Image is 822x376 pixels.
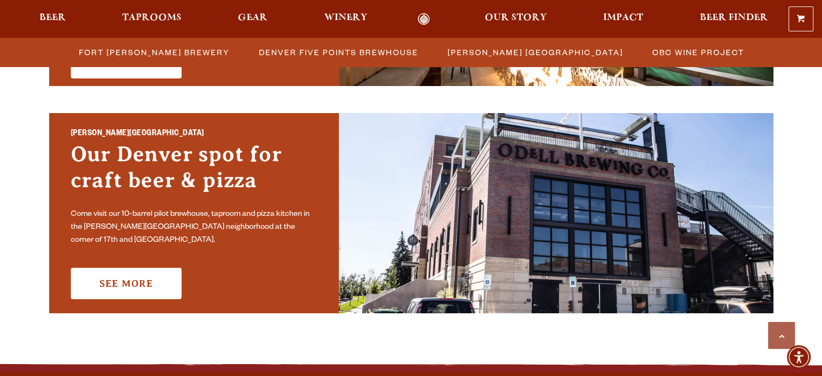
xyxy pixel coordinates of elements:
[478,13,554,25] a: Our Story
[71,127,317,141] h2: [PERSON_NAME][GEOGRAPHIC_DATA]
[339,113,773,313] img: Sloan’s Lake Brewhouse'
[71,208,317,247] p: Come visit our 10-barrel pilot brewhouse, taproom and pizza kitchen in the [PERSON_NAME][GEOGRAPH...
[122,14,182,22] span: Taprooms
[72,44,235,60] a: Fort [PERSON_NAME] Brewery
[252,44,424,60] a: Denver Five Points Brewhouse
[596,13,650,25] a: Impact
[115,13,189,25] a: Taprooms
[404,13,444,25] a: Odell Home
[485,14,547,22] span: Our Story
[447,44,623,60] span: [PERSON_NAME] [GEOGRAPHIC_DATA]
[259,44,418,60] span: Denver Five Points Brewhouse
[603,14,643,22] span: Impact
[646,44,750,60] a: OBC Wine Project
[324,14,367,22] span: Winery
[768,322,795,349] a: Scroll to top
[79,44,230,60] span: Fort [PERSON_NAME] Brewery
[71,268,182,299] a: See More
[699,14,767,22] span: Beer Finder
[238,14,268,22] span: Gear
[317,13,375,25] a: Winery
[692,13,774,25] a: Beer Finder
[441,44,629,60] a: [PERSON_NAME] [GEOGRAPHIC_DATA]
[71,141,317,204] h3: Our Denver spot for craft beer & pizza
[39,14,66,22] span: Beer
[231,13,275,25] a: Gear
[787,345,811,369] div: Accessibility Menu
[652,44,744,60] span: OBC Wine Project
[32,13,73,25] a: Beer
